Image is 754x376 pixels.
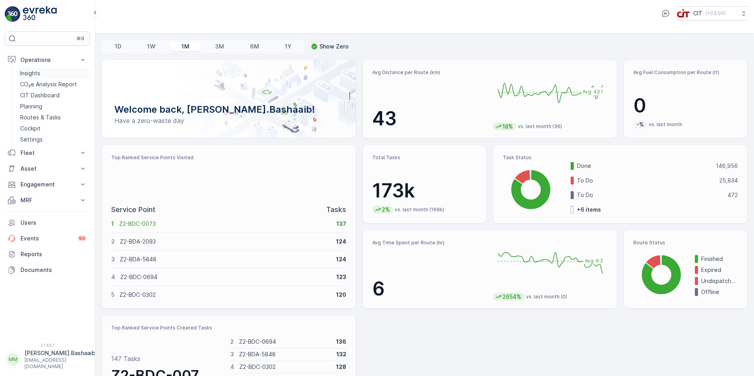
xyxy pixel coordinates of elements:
[230,338,234,346] p: 2
[239,363,331,371] p: Z2-BDC-0302
[20,80,77,88] p: CO₂e Analysis Report
[502,123,514,130] p: 18%
[326,204,346,215] p: Tasks
[120,238,331,246] p: Z2-BDA-2093
[111,204,155,215] p: Service Point
[17,112,90,123] a: Routes & Tasks
[20,102,42,110] p: Planning
[701,255,738,263] p: Finished
[17,101,90,112] a: Planning
[147,43,155,50] p: 1W
[633,94,738,117] p: 0
[17,123,90,134] a: Cockpit
[119,220,331,228] p: Z2-BDC-0073
[5,231,90,246] a: Events99
[336,291,346,299] p: 120
[577,162,711,170] p: Done
[24,357,95,370] p: [EMAIL_ADDRESS][DOMAIN_NAME]
[693,9,702,17] p: CIT
[239,338,331,346] p: Z2-BDC-0694
[239,350,331,358] p: Z2-BDA-5848
[24,349,95,357] p: [PERSON_NAME].Bashaaib
[336,220,346,228] p: 137
[7,353,19,366] div: MM
[21,235,73,242] p: Events
[636,121,645,128] p: -%
[20,136,43,143] p: Settings
[119,291,331,299] p: Z2-BDC-0302
[111,238,115,246] p: 2
[577,191,722,199] p: To Do
[5,246,90,262] a: Reports
[230,363,234,371] p: 4
[336,273,346,281] p: 123
[17,79,90,90] a: CO₂e Analysis Report
[115,43,121,50] p: 1D
[181,43,189,50] p: 1M
[336,255,346,263] p: 124
[633,240,738,246] p: Route Status
[111,255,115,263] p: 3
[120,255,331,263] p: Z2-BDA-5848
[372,154,477,161] p: Total Tasks
[5,349,90,370] button: MM[PERSON_NAME].Bashaaib[EMAIL_ADDRESS][DOMAIN_NAME]
[5,343,90,348] span: v 1.48.1
[677,6,748,20] button: CIT(+03:00)
[633,69,738,76] p: Avg Fuel Consumption per Route (lt)
[20,114,61,121] p: Routes & Tasks
[719,177,738,184] p: 25,834
[79,235,85,242] p: 99
[649,121,682,128] p: vs. last month
[230,350,234,358] p: 3
[526,294,567,300] p: vs. last month (0)
[21,250,87,258] p: Reports
[5,52,90,68] button: Operations
[17,134,90,145] a: Settings
[120,273,331,281] p: Z2-BDC-0694
[17,90,90,101] a: CIT Dashboard
[111,220,114,228] p: 1
[381,206,391,214] p: 2%
[21,181,74,188] p: Engagement
[677,9,690,18] img: cit-logo_pOk6rL0.png
[716,162,738,170] p: 146,956
[21,266,87,274] p: Documents
[705,10,726,17] p: ( +03:00 )
[701,288,738,296] p: Offline
[395,207,444,213] p: vs. last month (169k)
[728,191,738,199] p: 472
[20,125,41,132] p: Cockpit
[111,291,114,299] p: 5
[372,107,487,130] p: 43
[5,145,90,161] button: Fleet
[111,325,346,331] p: Top Ranked Service Points Created Tasks
[577,177,714,184] p: To Do
[336,238,346,246] p: 124
[5,215,90,231] a: Users
[336,350,346,358] p: 132
[336,338,346,346] p: 136
[111,273,115,281] p: 4
[23,6,57,22] img: logo_light-DOdMpM7g.png
[114,103,343,116] p: Welcome back, [PERSON_NAME].Bashaaib!
[503,154,738,161] p: Task Status
[5,192,90,208] button: MRF
[518,123,562,130] p: vs. last month (36)
[372,277,487,301] p: 6
[285,43,291,50] p: 1Y
[5,161,90,177] button: Asset
[319,43,349,50] p: Show Zero
[215,43,224,50] p: 3M
[336,363,346,371] p: 128
[21,149,74,157] p: Fleet
[21,219,87,227] p: Users
[502,293,522,301] p: 2654%
[20,69,40,77] p: Insights
[250,43,259,50] p: 6M
[372,179,477,203] p: 173k
[77,35,84,42] p: ⌘B
[5,6,21,22] img: logo
[20,91,60,99] p: CIT Dashboard
[21,56,74,64] p: Operations
[114,116,343,125] p: Have a zero-waste day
